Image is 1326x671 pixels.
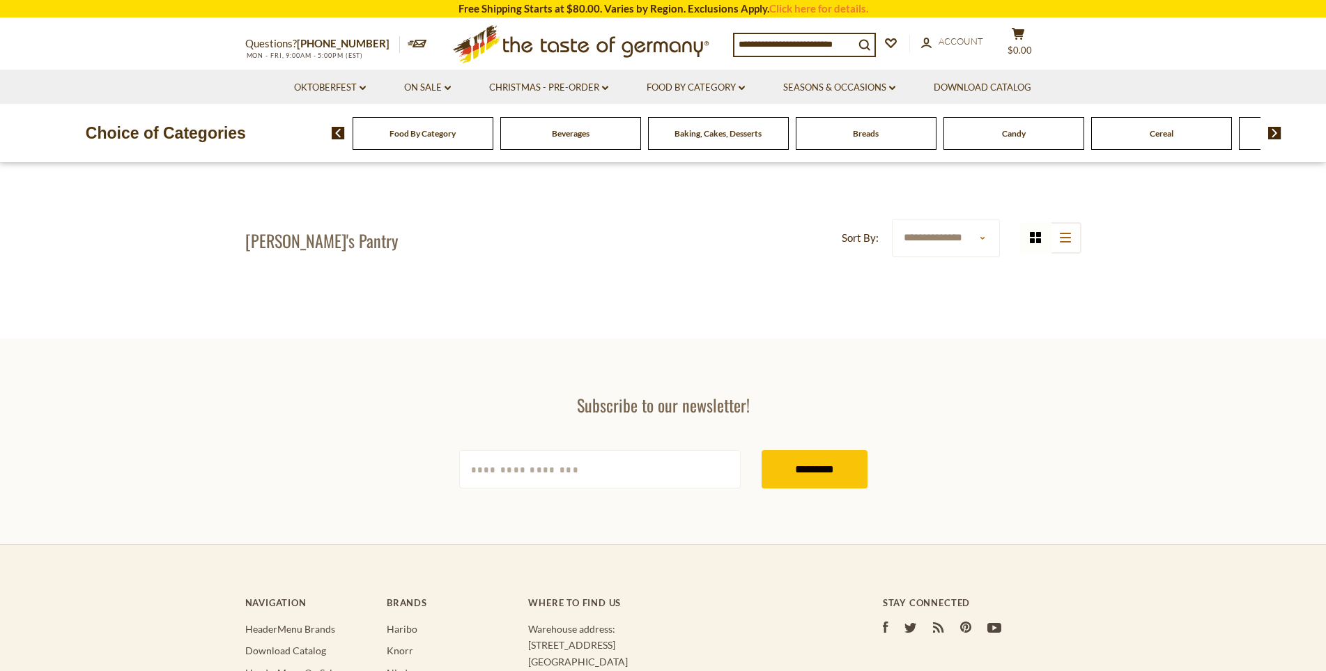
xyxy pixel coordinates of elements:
[245,35,400,53] p: Questions?
[332,127,345,139] img: previous arrow
[674,128,762,139] a: Baking, Cakes, Desserts
[245,597,373,608] h4: Navigation
[552,128,589,139] a: Beverages
[489,80,608,95] a: Christmas - PRE-ORDER
[245,230,398,251] h1: [PERSON_NAME]'s Pantry
[1268,127,1281,139] img: next arrow
[939,36,983,47] span: Account
[245,52,364,59] span: MON - FRI, 9:00AM - 5:00PM (EST)
[1008,45,1032,56] span: $0.00
[297,37,390,49] a: [PHONE_NUMBER]
[294,80,366,95] a: Oktoberfest
[528,621,826,670] p: Warehouse address: [STREET_ADDRESS] [GEOGRAPHIC_DATA]
[387,597,514,608] h4: Brands
[1002,128,1026,139] a: Candy
[921,34,983,49] a: Account
[387,645,413,656] a: Knorr
[387,623,417,635] a: Haribo
[390,128,456,139] a: Food By Category
[459,394,868,415] h3: Subscribe to our newsletter!
[769,2,868,15] a: Click here for details.
[1150,128,1173,139] a: Cereal
[245,623,335,635] a: HeaderMenu Brands
[853,128,879,139] a: Breads
[934,80,1031,95] a: Download Catalog
[404,80,451,95] a: On Sale
[998,27,1040,62] button: $0.00
[245,645,326,656] a: Download Catalog
[783,80,895,95] a: Seasons & Occasions
[528,597,826,608] h4: Where to find us
[883,597,1081,608] h4: Stay Connected
[842,229,879,247] label: Sort By:
[647,80,745,95] a: Food By Category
